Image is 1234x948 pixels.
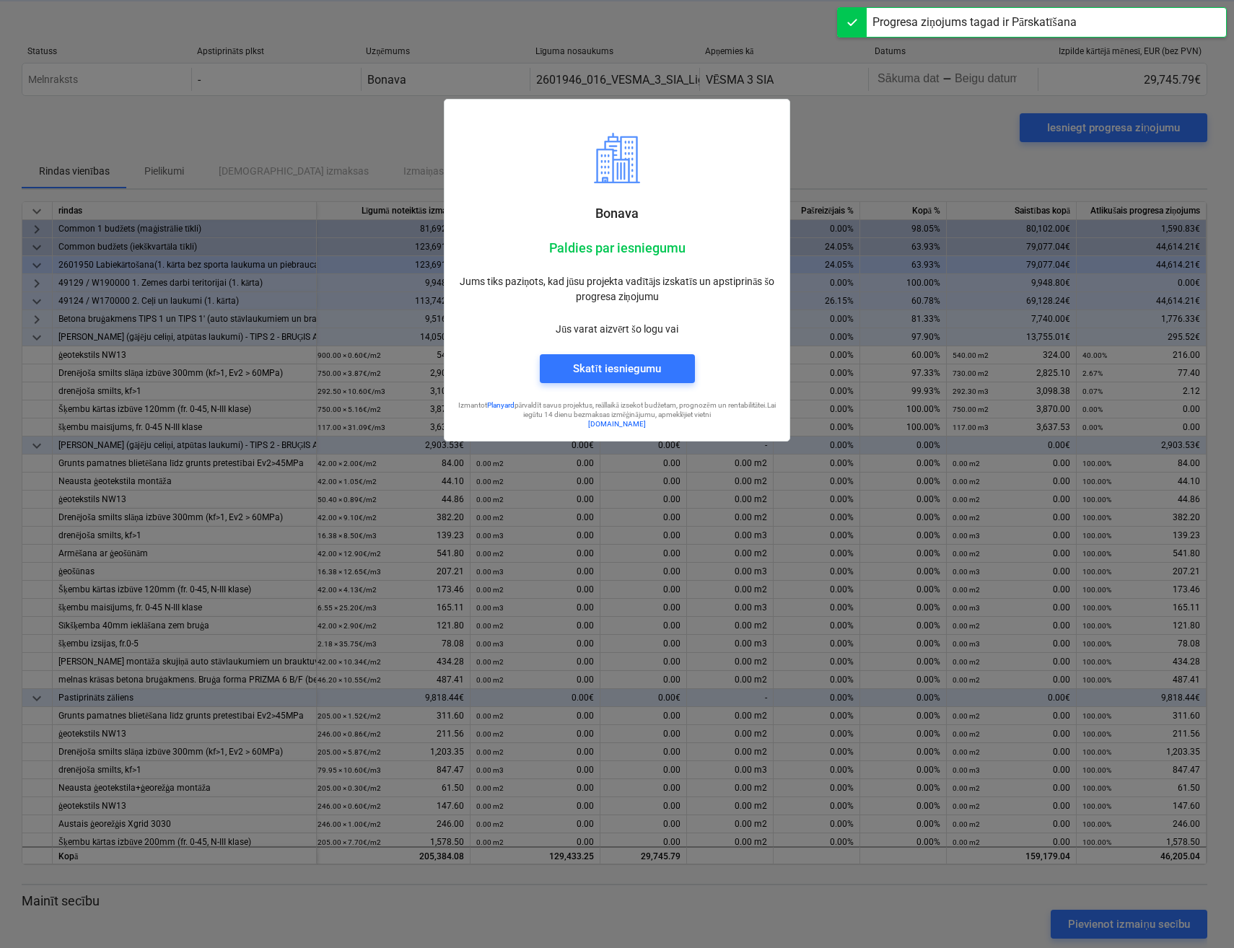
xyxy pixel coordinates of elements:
button: Skatīt iesniegumu [540,354,695,383]
p: Bonava [456,205,778,222]
p: Paldies par iesniegumu [456,240,778,257]
a: [DOMAIN_NAME] [588,420,646,428]
p: Izmantot pārvaldīt savus projektus, reāllaikā izsekot budžetam, prognozēm un rentabilitātei. Lai ... [456,400,778,420]
div: Progresa ziņojums tagad ir Pārskatīšana [872,14,1077,31]
div: Skatīt iesniegumu [573,359,660,378]
a: Planyard [487,401,515,409]
p: Jūs varat aizvērt šo logu vai [456,322,778,337]
p: Jums tiks paziņots, kad jūsu projekta vadītājs izskatīs un apstiprinās šo progresa ziņojumu [456,274,778,304]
